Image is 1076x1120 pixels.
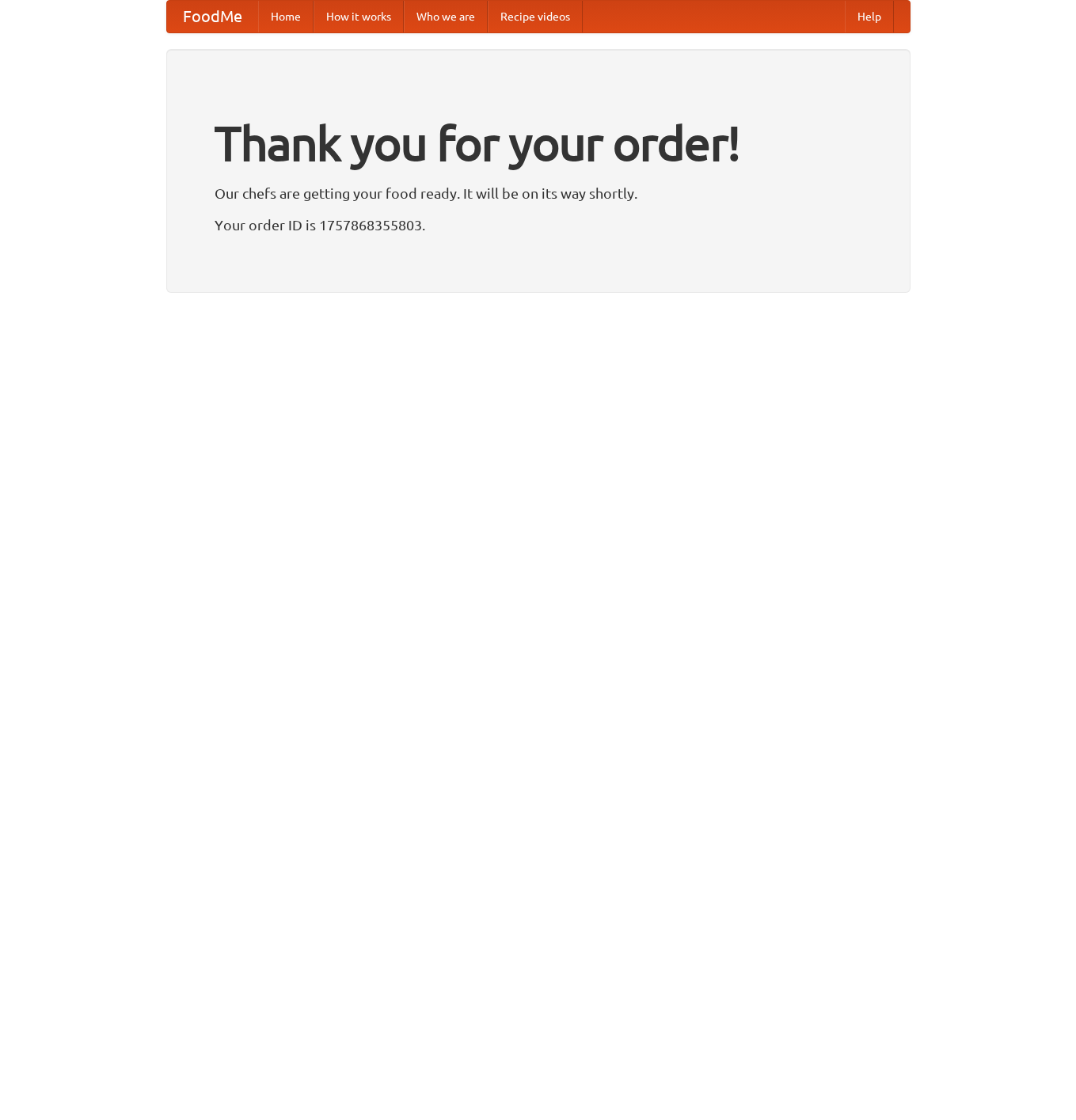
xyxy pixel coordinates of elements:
a: Home [258,1,314,32]
a: Recipe videos [488,1,583,32]
h1: Thank you for your order! [215,105,862,181]
p: Our chefs are getting your food ready. It will be on its way shortly. [215,181,862,205]
p: Your order ID is 1757868355803. [215,213,862,237]
a: Who we are [404,1,488,32]
a: FoodMe [167,1,258,32]
a: How it works [314,1,404,32]
a: Help [845,1,894,32]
